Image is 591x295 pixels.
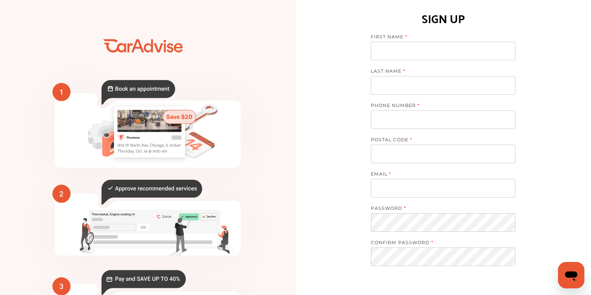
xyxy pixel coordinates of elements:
h1: SIGN UP [422,8,465,28]
label: CONFIRM PASSWORD [371,240,507,247]
label: POSTAL CODE [371,137,507,145]
label: PHONE NUMBER [371,102,507,110]
label: PASSWORD [371,205,507,213]
label: EMAIL [371,171,507,179]
iframe: Button to launch messaging window [558,262,584,288]
label: FIRST NAME [371,34,507,42]
label: LAST NAME [371,68,507,76]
